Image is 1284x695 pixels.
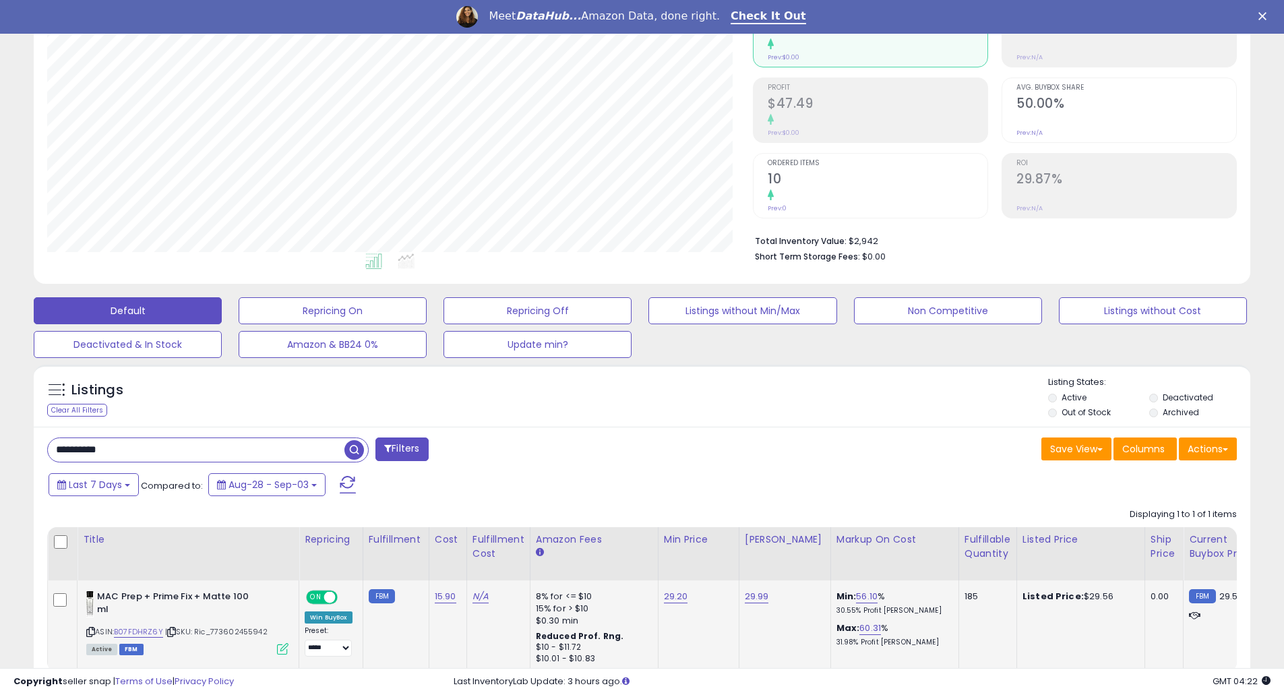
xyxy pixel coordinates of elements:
[97,591,261,619] b: MAC Prep + Prime Fix + Matte 100 ml
[1016,96,1236,114] h2: 50.00%
[369,589,395,603] small: FBM
[664,533,733,547] div: Min Price
[768,171,987,189] h2: 10
[664,590,688,603] a: 29.20
[49,473,139,496] button: Last 7 Days
[755,251,860,262] b: Short Term Storage Fees:
[1113,437,1177,460] button: Columns
[1213,675,1271,688] span: 2025-09-12 04:22 GMT
[239,331,427,358] button: Amazon & BB24 0%
[862,250,886,263] span: $0.00
[119,644,144,655] span: FBM
[836,622,860,634] b: Max:
[1016,53,1043,61] small: Prev: N/A
[536,591,648,603] div: 8% for <= $10
[1062,406,1111,418] label: Out of Stock
[856,590,878,603] a: 56.10
[165,626,268,637] span: | SKU: Ric_773602455942
[1062,392,1087,403] label: Active
[536,603,648,615] div: 15% for > $10
[755,232,1227,248] li: $2,942
[1016,160,1236,167] span: ROI
[1163,392,1213,403] label: Deactivated
[1016,171,1236,189] h2: 29.87%
[1022,533,1139,547] div: Listed Price
[435,590,456,603] a: 15.90
[86,591,94,617] img: 21WZE4V-Z+L._SL40_.jpg
[745,590,769,603] a: 29.99
[175,675,234,688] a: Privacy Policy
[1179,437,1237,460] button: Actions
[731,9,806,24] a: Check It Out
[1016,129,1043,137] small: Prev: N/A
[472,590,489,603] a: N/A
[86,591,288,653] div: ASIN:
[141,479,203,492] span: Compared to:
[1122,442,1165,456] span: Columns
[83,533,293,547] div: Title
[836,622,948,647] div: %
[1130,508,1237,521] div: Displaying 1 to 1 of 1 items
[1151,533,1178,561] div: Ship Price
[536,630,624,642] b: Reduced Prof. Rng.
[1258,12,1272,20] div: Close
[239,297,427,324] button: Repricing On
[1022,590,1084,603] b: Listed Price:
[228,478,309,491] span: Aug-28 - Sep-03
[859,622,881,635] a: 60.31
[836,591,948,615] div: %
[768,96,987,114] h2: $47.49
[71,381,123,400] h5: Listings
[305,611,353,624] div: Win BuyBox
[1189,533,1258,561] div: Current Buybox Price
[1041,437,1111,460] button: Save View
[836,638,948,647] p: 31.98% Profit [PERSON_NAME]
[472,533,524,561] div: Fulfillment Cost
[69,478,122,491] span: Last 7 Days
[830,527,958,580] th: The percentage added to the cost of goods (COGS) that forms the calculator for Min & Max prices.
[375,437,428,461] button: Filters
[1219,590,1244,603] span: 29.56
[13,675,63,688] strong: Copyright
[1189,589,1215,603] small: FBM
[836,590,857,603] b: Min:
[768,84,987,92] span: Profit
[444,297,632,324] button: Repricing Off
[1022,591,1134,603] div: $29.56
[208,473,326,496] button: Aug-28 - Sep-03
[456,6,478,28] img: Profile image for Georgie
[1016,204,1043,212] small: Prev: N/A
[114,626,163,638] a: B07FDHRZ6Y
[536,547,544,559] small: Amazon Fees.
[435,533,461,547] div: Cost
[34,331,222,358] button: Deactivated & In Stock
[768,204,787,212] small: Prev: 0
[648,297,836,324] button: Listings without Min/Max
[1163,406,1199,418] label: Archived
[745,533,825,547] div: [PERSON_NAME]
[536,653,648,665] div: $10.01 - $10.83
[307,592,324,603] span: ON
[768,160,987,167] span: Ordered Items
[836,533,953,547] div: Markup on Cost
[369,533,423,547] div: Fulfillment
[305,626,353,657] div: Preset:
[854,297,1042,324] button: Non Competitive
[768,129,799,137] small: Prev: $0.00
[13,675,234,688] div: seller snap | |
[454,675,1271,688] div: Last InventoryLab Update: 3 hours ago.
[1059,297,1247,324] button: Listings without Cost
[47,404,107,417] div: Clear All Filters
[115,675,173,688] a: Terms of Use
[1048,376,1250,389] p: Listing States:
[755,235,847,247] b: Total Inventory Value:
[305,533,357,547] div: Repricing
[836,606,948,615] p: 30.55% Profit [PERSON_NAME]
[34,297,222,324] button: Default
[1151,591,1173,603] div: 0.00
[965,533,1011,561] div: Fulfillable Quantity
[336,592,357,603] span: OFF
[965,591,1006,603] div: 185
[444,331,632,358] button: Update min?
[536,642,648,653] div: $10 - $11.72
